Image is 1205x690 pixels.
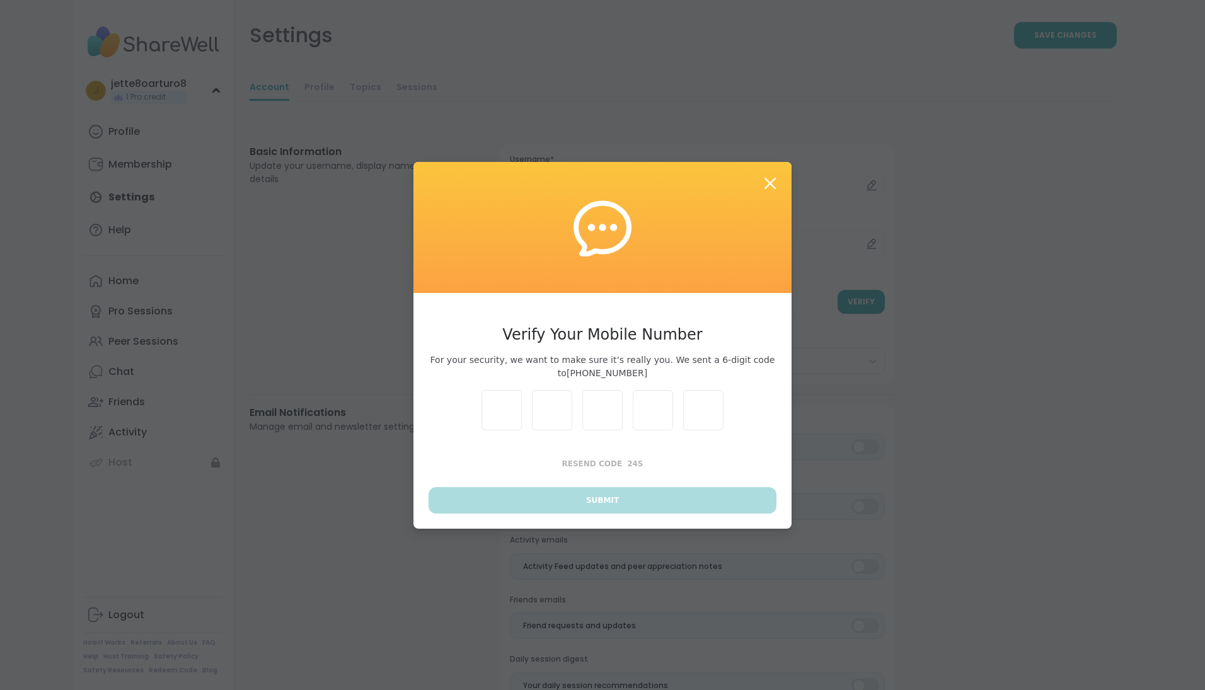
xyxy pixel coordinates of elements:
h3: Verify Your Mobile Number [429,323,776,346]
span: Resend Code [562,459,623,468]
span: For your security, we want to make sure it’s really you. We sent a 6-digit code to [PHONE_NUMBER] [429,354,776,380]
button: Resend Code24s [429,451,776,477]
span: Submit [586,495,619,506]
span: 24 s [627,459,643,468]
button: Submit [429,487,776,514]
